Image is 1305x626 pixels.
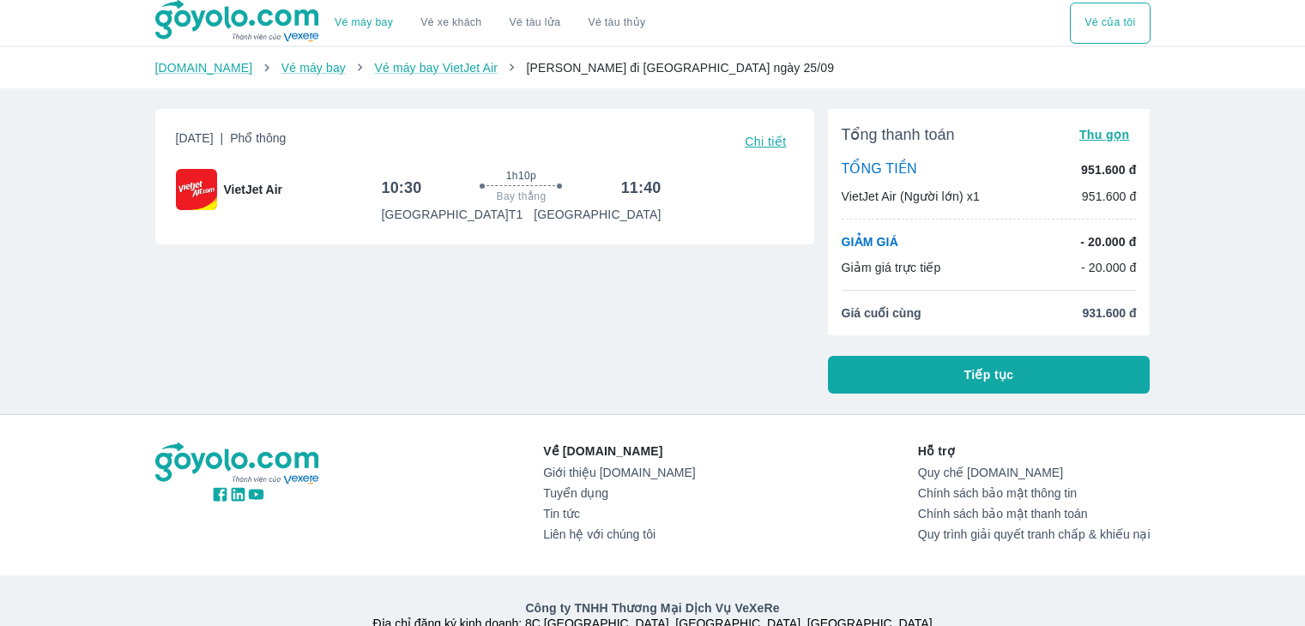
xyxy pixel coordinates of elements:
[621,178,662,198] h6: 11:40
[738,129,793,153] button: Chi tiết
[381,206,523,223] p: [GEOGRAPHIC_DATA] T1
[842,188,980,205] p: VietJet Air (Người lớn) x1
[221,131,224,145] span: |
[1070,3,1150,44] button: Vé của tôi
[828,356,1151,394] button: Tiếp tục
[224,181,282,198] span: VietJet Air
[155,61,253,75] a: [DOMAIN_NAME]
[1080,233,1136,250] p: - 20.000 đ
[155,59,1151,76] nav: breadcrumb
[420,16,481,29] a: Vé xe khách
[842,259,941,276] p: Giảm giá trực tiếp
[918,466,1151,479] a: Quy chế [DOMAIN_NAME]
[496,3,575,44] a: Vé tàu lửa
[381,178,421,198] h6: 10:30
[506,169,536,183] span: 1h10p
[842,124,955,145] span: Tổng thanh toán
[842,233,898,250] p: GIẢM GIÁ
[574,3,659,44] button: Vé tàu thủy
[159,599,1147,617] p: Công ty TNHH Thương Mại Dịch Vụ VeXeRe
[745,135,786,148] span: Chi tiết
[543,507,695,521] a: Tin tức
[1082,304,1136,322] span: 931.600 đ
[543,466,695,479] a: Giới thiệu [DOMAIN_NAME]
[842,304,921,322] span: Giá cuối cùng
[1070,3,1150,44] div: choose transportation mode
[374,61,497,75] a: Vé máy bay VietJet Air
[1081,161,1136,178] p: 951.600 đ
[281,61,346,75] a: Vé máy bay
[918,507,1151,521] a: Chính sách bảo mật thanh toán
[918,527,1151,541] a: Quy trình giải quyết tranh chấp & khiếu nại
[497,190,547,203] span: Bay thẳng
[543,486,695,500] a: Tuyển dụng
[526,61,834,75] span: [PERSON_NAME] đi [GEOGRAPHIC_DATA] ngày 25/09
[335,16,393,29] a: Vé máy bay
[176,129,287,153] span: [DATE]
[1081,259,1137,276] p: - 20.000 đ
[155,442,322,485] img: logo
[918,486,1151,500] a: Chính sách bảo mật thông tin
[964,366,1014,383] span: Tiếp tục
[918,442,1151,460] p: Hỗ trợ
[842,160,917,179] p: TỔNG TIỀN
[321,3,659,44] div: choose transportation mode
[230,131,286,145] span: Phổ thông
[1072,123,1137,147] button: Thu gọn
[1082,188,1137,205] p: 951.600 đ
[543,527,695,541] a: Liên hệ với chúng tôi
[543,442,695,460] p: Về [DOMAIN_NAME]
[534,206,661,223] p: [GEOGRAPHIC_DATA]
[1079,128,1130,141] span: Thu gọn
